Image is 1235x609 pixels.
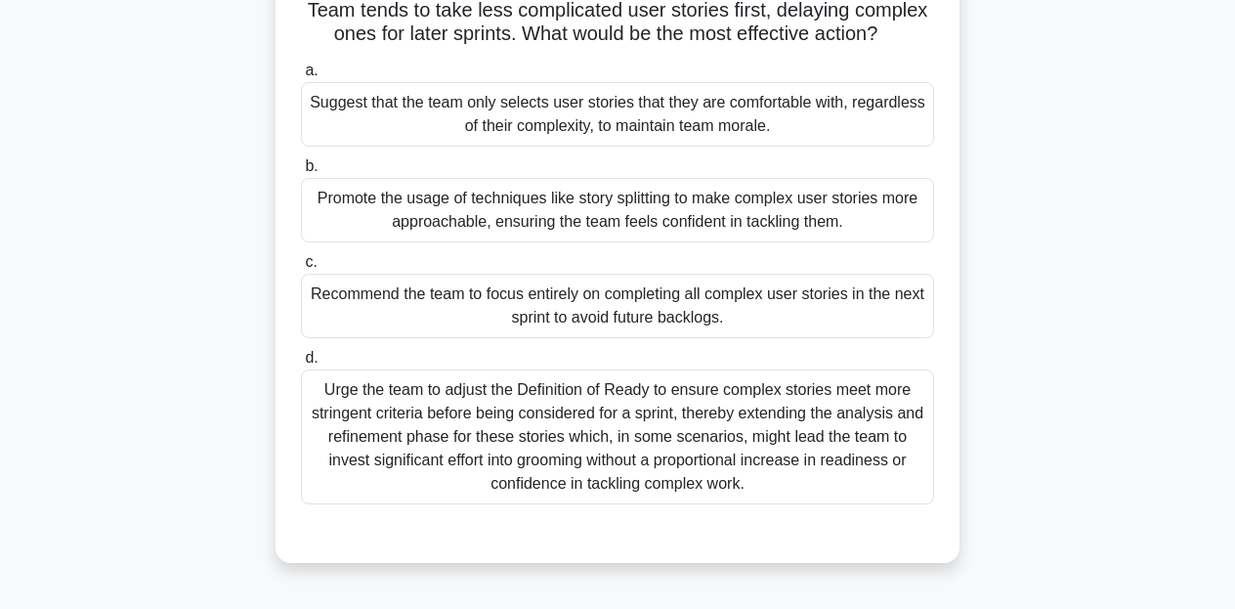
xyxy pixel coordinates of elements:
div: Suggest that the team only selects user stories that they are comfortable with, regardless of the... [301,82,934,147]
span: b. [305,157,318,174]
span: d. [305,349,318,366]
span: c. [305,253,317,270]
div: Urge the team to adjust the Definition of Ready to ensure complex stories meet more stringent cri... [301,370,934,504]
div: Recommend the team to focus entirely on completing all complex user stories in the next sprint to... [301,274,934,338]
div: Promote the usage of techniques like story splitting to make complex user stories more approachab... [301,178,934,242]
span: a. [305,62,318,78]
